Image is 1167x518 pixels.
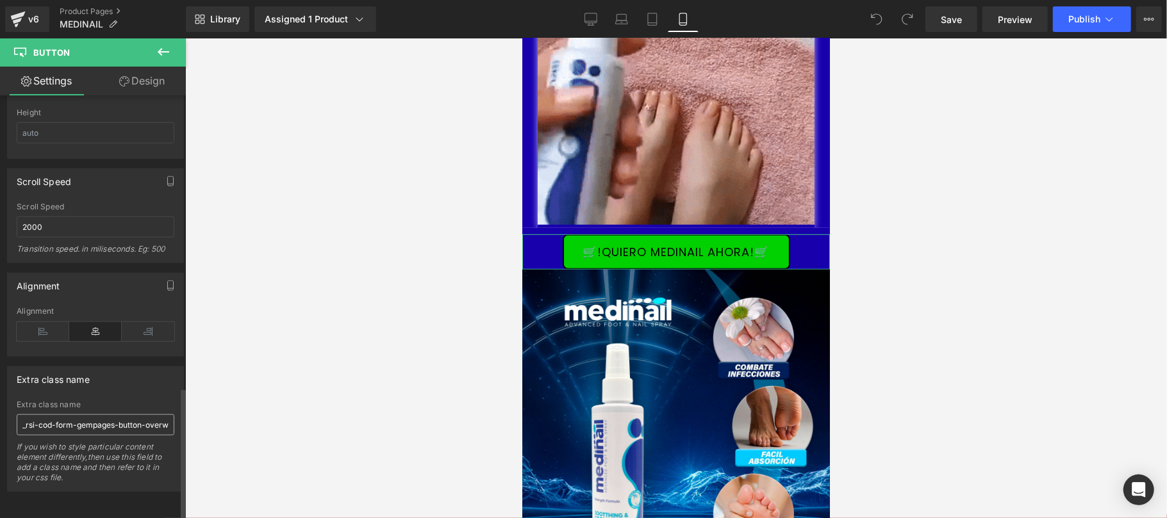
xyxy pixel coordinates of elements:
[575,6,606,32] a: Desktop
[60,19,103,29] span: MEDINAIL
[17,108,174,117] div: Height
[982,6,1048,32] a: Preview
[1053,6,1131,32] button: Publish
[26,11,42,28] div: v6
[941,13,962,26] span: Save
[5,6,49,32] a: v6
[637,6,668,32] a: Tablet
[17,169,71,187] div: Scroll Speed
[998,13,1032,26] span: Preview
[17,442,174,491] div: If you wish to style particular content element differently,then use this field to add a class na...
[895,6,920,32] button: Redo
[33,47,70,58] span: Button
[210,13,240,25] span: Library
[17,367,90,385] div: Extra class name
[17,273,60,291] div: Alignment
[60,6,186,17] a: Product Pages
[17,307,174,316] div: Alignment
[668,6,699,32] a: Mobile
[40,196,268,232] a: 🛒!QUIERO MEDINAIL AHORA!🛒
[17,122,174,143] input: auto
[17,202,174,211] div: Scroll Speed
[17,400,174,409] div: Extra class name
[186,6,249,32] a: New Library
[864,6,890,32] button: Undo
[1068,14,1100,24] span: Publish
[1136,6,1162,32] button: More
[61,207,247,221] span: 🛒!QUIERO MEDINAIL AHORA!🛒
[17,244,174,263] div: Transition speed. in miliseconds. Eg: 500
[265,13,366,26] div: Assigned 1 Product
[95,67,188,95] a: Design
[606,6,637,32] a: Laptop
[1123,474,1154,505] div: Open Intercom Messenger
